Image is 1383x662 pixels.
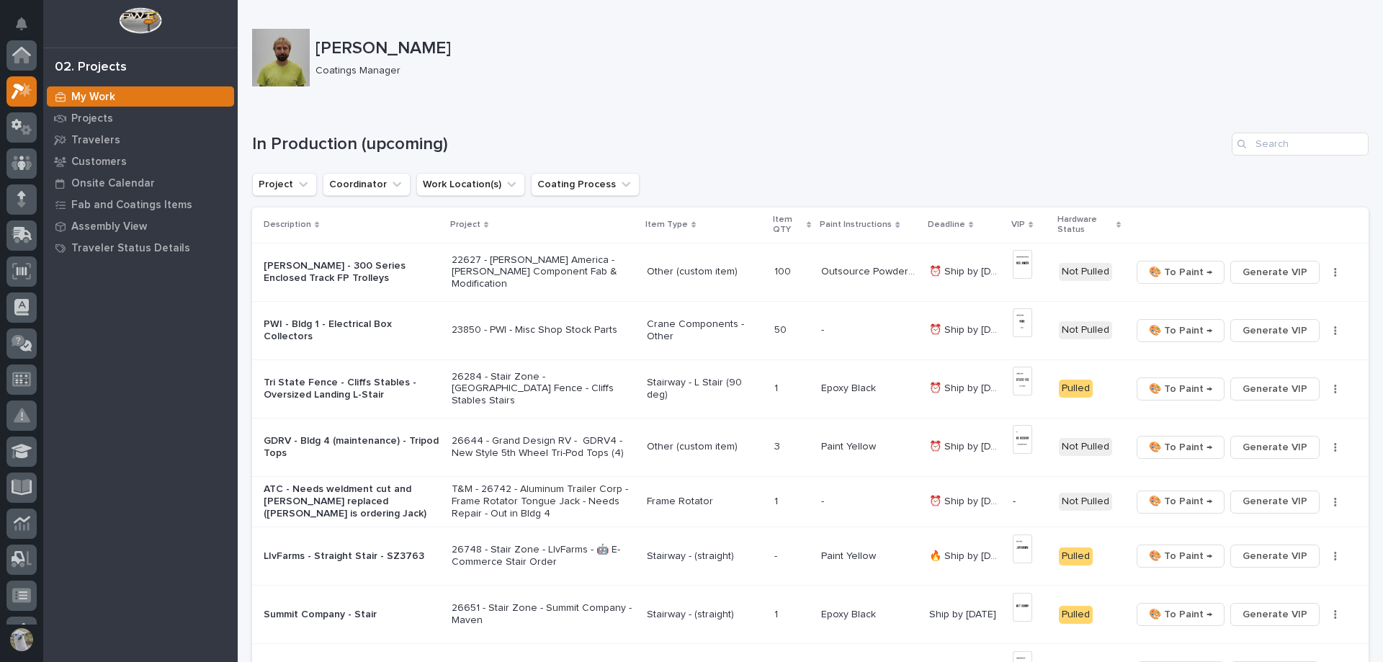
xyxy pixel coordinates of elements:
[929,606,999,621] p: Ship by [DATE]
[252,418,1369,476] tr: GDRV - Bldg 4 (maintenance) - Tripod Tops26644 - Grand Design RV - GDRV4 - New Style 5th Wheel Tr...
[315,65,1357,77] p: Coatings Manager
[1137,319,1225,342] button: 🎨 To Paint →
[774,547,780,563] p: -
[452,324,635,336] p: 23850 - PWI - Misc Shop Stock Parts
[1149,380,1212,398] span: 🎨 To Paint →
[252,243,1369,301] tr: [PERSON_NAME] - 300 Series Enclosed Track FP Trolleys22627 - [PERSON_NAME] America - [PERSON_NAME...
[252,359,1369,418] tr: Tri State Fence - Cliffs Stables - Oversized Landing L-Stair26284 - Stair Zone - [GEOGRAPHIC_DATA...
[452,602,635,627] p: 26651 - Stair Zone - Summit Company - Maven
[1230,436,1320,459] button: Generate VIP
[1243,380,1307,398] span: Generate VIP
[821,547,879,563] p: Paint Yellow
[1149,606,1212,623] span: 🎨 To Paint →
[647,609,763,621] p: Stairway - (straight)
[1137,377,1225,401] button: 🎨 To Paint →
[71,242,190,255] p: Traveler Status Details
[1230,261,1320,284] button: Generate VIP
[264,550,440,563] p: LIvFarms - Straight Stair - SZ3763
[773,212,803,238] p: Item QTY
[1059,606,1093,624] div: Pulled
[1230,545,1320,568] button: Generate VIP
[1149,264,1212,281] span: 🎨 To Paint →
[774,606,781,621] p: 1
[929,263,1005,278] p: ⏰ Ship by 8/13/25
[647,496,763,508] p: Frame Rotator
[928,217,965,233] p: Deadline
[1059,547,1093,565] div: Pulled
[264,217,311,233] p: Description
[1059,438,1112,456] div: Not Pulled
[43,237,238,259] a: Traveler Status Details
[929,321,1005,336] p: ⏰ Ship by 8/15/25
[452,483,635,519] p: T&M - 26742 - Aluminum Trailer Corp - Frame Rotator Tongue Jack - Needs Repair - Out in Bldg 4
[1230,377,1320,401] button: Generate VIP
[1149,322,1212,339] span: 🎨 To Paint →
[43,194,238,215] a: Fab and Coatings Items
[43,151,238,172] a: Customers
[647,377,763,401] p: Stairway - L Stair (90 deg)
[1232,133,1369,156] div: Search
[1013,496,1047,508] p: -
[774,493,781,508] p: 1
[820,217,892,233] p: Paint Instructions
[1149,547,1212,565] span: 🎨 To Paint →
[929,438,1005,453] p: ⏰ Ship by 8/25/25
[647,550,763,563] p: Stairway - (straight)
[323,173,411,196] button: Coordinator
[252,476,1369,527] tr: ATC - Needs weldment cut and [PERSON_NAME] replaced ([PERSON_NAME] is ordering Jack)T&M - 26742 -...
[1137,436,1225,459] button: 🎨 To Paint →
[264,260,440,285] p: [PERSON_NAME] - 300 Series Enclosed Track FP Trolleys
[1137,491,1225,514] button: 🎨 To Paint →
[929,493,1005,508] p: ⏰ Ship by 8/25/25
[1149,493,1212,510] span: 🎨 To Paint →
[315,38,1363,59] p: [PERSON_NAME]
[252,586,1369,644] tr: Summit Company - Stair26651 - Stair Zone - Summit Company - MavenStairway - (straight)11 Epoxy Bl...
[821,380,879,395] p: Epoxy Black
[821,606,879,621] p: Epoxy Black
[1230,603,1320,626] button: Generate VIP
[1243,264,1307,281] span: Generate VIP
[6,9,37,39] button: Notifications
[1059,321,1112,339] div: Not Pulled
[929,380,1005,395] p: ⏰ Ship by 8/20/25
[264,435,440,460] p: GDRV - Bldg 4 (maintenance) - Tripod Tops
[43,107,238,129] a: Projects
[1059,263,1112,281] div: Not Pulled
[1230,491,1320,514] button: Generate VIP
[71,156,127,169] p: Customers
[1149,439,1212,456] span: 🎨 To Paint →
[18,17,37,40] div: Notifications
[71,220,147,233] p: Assembly View
[1011,217,1025,233] p: VIP
[647,318,763,343] p: Crane Components - Other
[43,129,238,151] a: Travelers
[264,318,440,343] p: PWI - Bldg 1 - Electrical Box Collectors
[264,377,440,401] p: Tri State Fence - Cliffs Stables - Oversized Landing L-Stair
[821,321,827,336] p: -
[1137,261,1225,284] button: 🎨 To Paint →
[821,263,920,278] p: Outsource Powder Coat
[1057,212,1114,238] p: Hardware Status
[774,263,794,278] p: 100
[774,380,781,395] p: 1
[452,254,635,290] p: 22627 - [PERSON_NAME] America - [PERSON_NAME] Component Fab & Modification
[1230,319,1320,342] button: Generate VIP
[645,217,688,233] p: Item Type
[1137,545,1225,568] button: 🎨 To Paint →
[647,266,763,278] p: Other (custom item)
[1243,493,1307,510] span: Generate VIP
[647,441,763,453] p: Other (custom item)
[1243,322,1307,339] span: Generate VIP
[71,199,192,212] p: Fab and Coatings Items
[1243,547,1307,565] span: Generate VIP
[774,438,783,453] p: 3
[929,547,1005,563] p: 🔥 Ship by 8/27/25
[43,172,238,194] a: Onsite Calendar
[264,483,440,519] p: ATC - Needs weldment cut and [PERSON_NAME] replaced ([PERSON_NAME] is ordering Jack)
[252,134,1226,155] h1: In Production (upcoming)
[252,301,1369,359] tr: PWI - Bldg 1 - Electrical Box Collectors23850 - PWI - Misc Shop Stock PartsCrane Components - Oth...
[821,438,879,453] p: Paint Yellow
[531,173,640,196] button: Coating Process
[1243,439,1307,456] span: Generate VIP
[71,91,115,104] p: My Work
